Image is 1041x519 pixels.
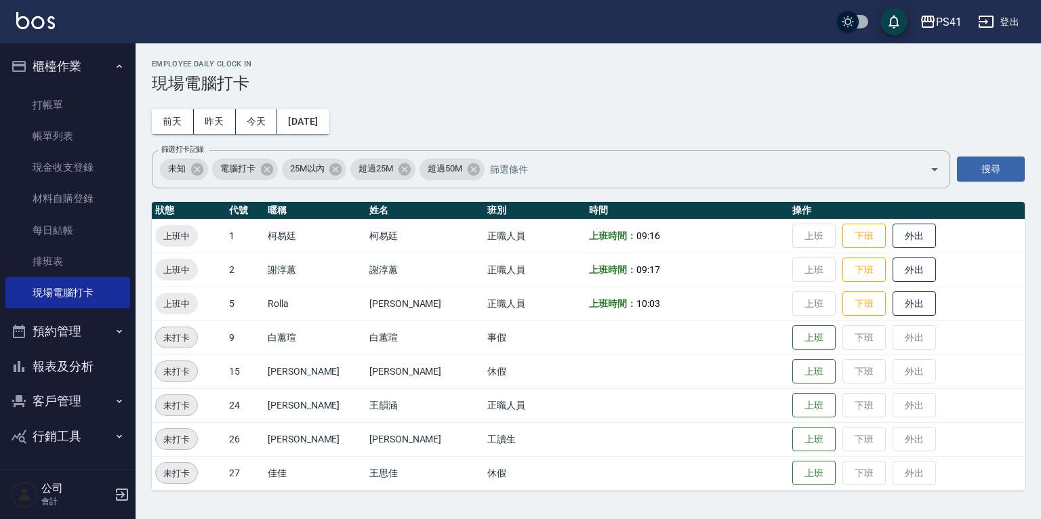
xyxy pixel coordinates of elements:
div: 電腦打卡 [212,159,278,180]
button: 下班 [842,257,886,283]
td: 正職人員 [484,388,586,422]
button: Open [924,159,945,180]
td: 佳佳 [264,456,366,490]
img: Logo [16,12,55,29]
button: 下班 [842,291,886,316]
b: 上班時間： [589,298,636,309]
th: 時間 [586,202,789,220]
h3: 現場電腦打卡 [152,74,1025,93]
button: PS41 [914,8,967,36]
a: 現金收支登錄 [5,152,130,183]
td: 白蕙瑄 [366,320,484,354]
label: 篩選打卡記錄 [161,144,204,154]
div: 超過50M [420,159,485,180]
button: 上班 [792,461,836,486]
td: 休假 [484,456,586,490]
button: 上班 [792,325,836,350]
td: [PERSON_NAME] [264,354,366,388]
a: 排班表 [5,246,130,277]
td: 謝淳蕙 [366,253,484,287]
td: 白蕙瑄 [264,320,366,354]
th: 姓名 [366,202,484,220]
span: 超過50M [420,162,470,175]
button: 外出 [893,291,936,316]
button: 前天 [152,109,194,134]
button: 外出 [893,257,936,283]
button: 上班 [792,393,836,418]
button: 客戶管理 [5,383,130,419]
td: 15 [226,354,264,388]
button: 搜尋 [957,157,1025,182]
a: 材料自購登錄 [5,183,130,214]
span: 09:17 [636,264,660,275]
button: save [880,8,907,35]
th: 代號 [226,202,264,220]
td: 5 [226,287,264,320]
td: 謝淳蕙 [264,253,366,287]
th: 狀態 [152,202,226,220]
div: 25M以內 [282,159,347,180]
button: 預約管理 [5,314,130,349]
td: 24 [226,388,264,422]
button: 今天 [236,109,278,134]
th: 班別 [484,202,586,220]
td: 9 [226,320,264,354]
span: 未打卡 [156,432,197,447]
span: 10:03 [636,298,660,309]
td: [PERSON_NAME] [264,388,366,422]
button: 櫃檯作業 [5,49,130,84]
span: 未打卡 [156,466,197,480]
button: 登出 [973,9,1025,35]
td: 正職人員 [484,253,586,287]
td: [PERSON_NAME] [366,287,484,320]
b: 上班時間： [589,264,636,275]
input: 篩選條件 [487,157,906,181]
button: 報表及分析 [5,349,130,384]
span: 09:16 [636,230,660,241]
td: [PERSON_NAME] [366,354,484,388]
span: 未打卡 [156,398,197,413]
th: 暱稱 [264,202,366,220]
td: 2 [226,253,264,287]
button: [DATE] [277,109,329,134]
th: 操作 [789,202,1025,220]
td: Rolla [264,287,366,320]
span: 未打卡 [156,331,197,345]
button: 上班 [792,427,836,452]
td: 1 [226,219,264,253]
span: 25M以內 [282,162,333,175]
button: 外出 [893,224,936,249]
td: 柯易廷 [264,219,366,253]
div: 超過25M [350,159,415,180]
b: 上班時間： [589,230,636,241]
td: 柯易廷 [366,219,484,253]
button: 下班 [842,224,886,249]
p: 會計 [41,495,110,507]
span: 未打卡 [156,365,197,379]
td: 26 [226,422,264,456]
td: 事假 [484,320,586,354]
td: [PERSON_NAME] [366,422,484,456]
div: PS41 [936,14,962,30]
td: 正職人員 [484,287,586,320]
span: 電腦打卡 [212,162,264,175]
span: 上班中 [155,263,198,277]
a: 現場電腦打卡 [5,277,130,308]
img: Person [11,481,38,508]
a: 每日結帳 [5,215,130,246]
a: 打帳單 [5,89,130,121]
button: 行銷工具 [5,419,130,454]
span: 未知 [160,162,194,175]
div: 未知 [160,159,208,180]
span: 超過25M [350,162,401,175]
span: 上班中 [155,229,198,243]
button: 上班 [792,359,836,384]
td: [PERSON_NAME] [264,422,366,456]
td: 27 [226,456,264,490]
td: 正職人員 [484,219,586,253]
h5: 公司 [41,482,110,495]
button: 昨天 [194,109,236,134]
td: 工讀生 [484,422,586,456]
span: 上班中 [155,297,198,311]
td: 王韻涵 [366,388,484,422]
